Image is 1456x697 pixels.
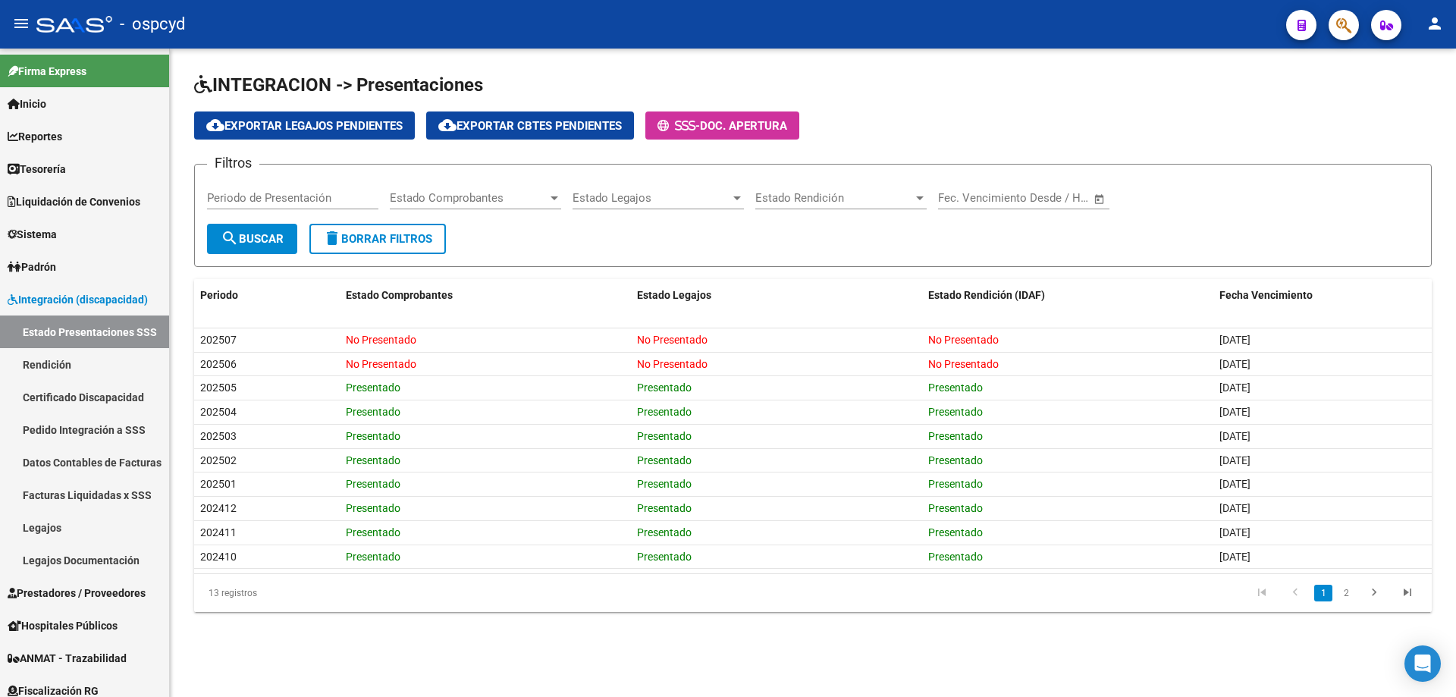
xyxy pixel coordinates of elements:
div: Open Intercom Messenger [1404,645,1441,682]
span: ANMAT - Trazabilidad [8,650,127,667]
span: Presentado [928,406,983,418]
mat-icon: delete [323,229,341,247]
span: Estado Comprobantes [390,191,548,205]
span: Presentado [346,502,400,514]
span: Presentado [637,454,692,466]
datatable-header-cell: Estado Legajos [631,279,922,312]
span: 202507 [200,334,237,346]
span: Estado Rendición (IDAF) [928,289,1045,301]
span: Presentado [346,430,400,442]
span: Exportar Legajos Pendientes [206,119,403,133]
span: [DATE] [1219,430,1250,442]
a: 2 [1337,585,1355,601]
span: Presentado [928,381,983,394]
span: - ospcyd [120,8,185,41]
span: Presentado [637,478,692,490]
mat-icon: search [221,229,239,247]
a: 1 [1314,585,1332,601]
span: [DATE] [1219,454,1250,466]
span: No Presentado [346,334,416,346]
span: Presentado [346,526,400,538]
span: Presentado [637,526,692,538]
span: 202502 [200,454,237,466]
span: 202410 [200,551,237,563]
span: Presentado [928,526,983,538]
datatable-header-cell: Periodo [194,279,340,312]
span: No Presentado [637,358,708,370]
span: No Presentado [928,358,999,370]
span: Hospitales Públicos [8,617,118,634]
li: page 2 [1335,580,1357,606]
button: Borrar Filtros [309,224,446,254]
button: Open calendar [1091,190,1109,208]
span: Presentado [928,551,983,563]
mat-icon: cloud_download [438,116,457,134]
datatable-header-cell: Fecha Vencimiento [1213,279,1432,312]
span: Exportar Cbtes Pendientes [438,119,622,133]
span: Estado Legajos [637,289,711,301]
span: Padrón [8,259,56,275]
a: go to first page [1247,585,1276,601]
span: Periodo [200,289,238,301]
span: Firma Express [8,63,86,80]
span: [DATE] [1219,381,1250,394]
span: Inicio [8,96,46,112]
mat-icon: cloud_download [206,116,224,134]
mat-icon: person [1426,14,1444,33]
span: Presentado [346,478,400,490]
span: [DATE] [1219,358,1250,370]
span: - [657,119,700,133]
input: Fecha fin [1013,191,1087,205]
span: Estado Comprobantes [346,289,453,301]
span: No Presentado [928,334,999,346]
span: Presentado [637,406,692,418]
span: Presentado [928,478,983,490]
span: Presentado [928,454,983,466]
li: page 1 [1312,580,1335,606]
span: Integración (discapacidad) [8,291,148,308]
a: go to previous page [1281,585,1310,601]
span: 202412 [200,502,237,514]
span: Presentado [346,406,400,418]
button: Exportar Legajos Pendientes [194,111,415,140]
span: 202506 [200,358,237,370]
span: 202411 [200,526,237,538]
span: Liquidación de Convenios [8,193,140,210]
span: No Presentado [637,334,708,346]
button: -Doc. Apertura [645,111,799,140]
input: Fecha inicio [938,191,999,205]
datatable-header-cell: Estado Comprobantes [340,279,631,312]
span: Presentado [928,430,983,442]
span: Doc. Apertura [700,119,787,133]
mat-icon: menu [12,14,30,33]
span: Presentado [637,430,692,442]
span: Sistema [8,226,57,243]
span: [DATE] [1219,478,1250,490]
span: Tesorería [8,161,66,177]
span: INTEGRACION -> Presentaciones [194,74,483,96]
span: Presentado [346,381,400,394]
span: Presentado [637,502,692,514]
span: Presentado [637,551,692,563]
h3: Filtros [207,152,259,174]
span: 202504 [200,406,237,418]
span: Presentado [637,381,692,394]
span: [DATE] [1219,526,1250,538]
span: [DATE] [1219,334,1250,346]
span: Reportes [8,128,62,145]
span: Presentado [346,551,400,563]
span: Presentado [346,454,400,466]
span: Prestadores / Proveedores [8,585,146,601]
span: 202501 [200,478,237,490]
span: Buscar [221,232,284,246]
div: 13 registros [194,574,439,612]
button: Buscar [207,224,297,254]
span: Fecha Vencimiento [1219,289,1313,301]
span: No Presentado [346,358,416,370]
datatable-header-cell: Estado Rendición (IDAF) [922,279,1213,312]
span: [DATE] [1219,406,1250,418]
span: Estado Rendición [755,191,913,205]
span: [DATE] [1219,502,1250,514]
button: Exportar Cbtes Pendientes [426,111,634,140]
span: 202505 [200,381,237,394]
